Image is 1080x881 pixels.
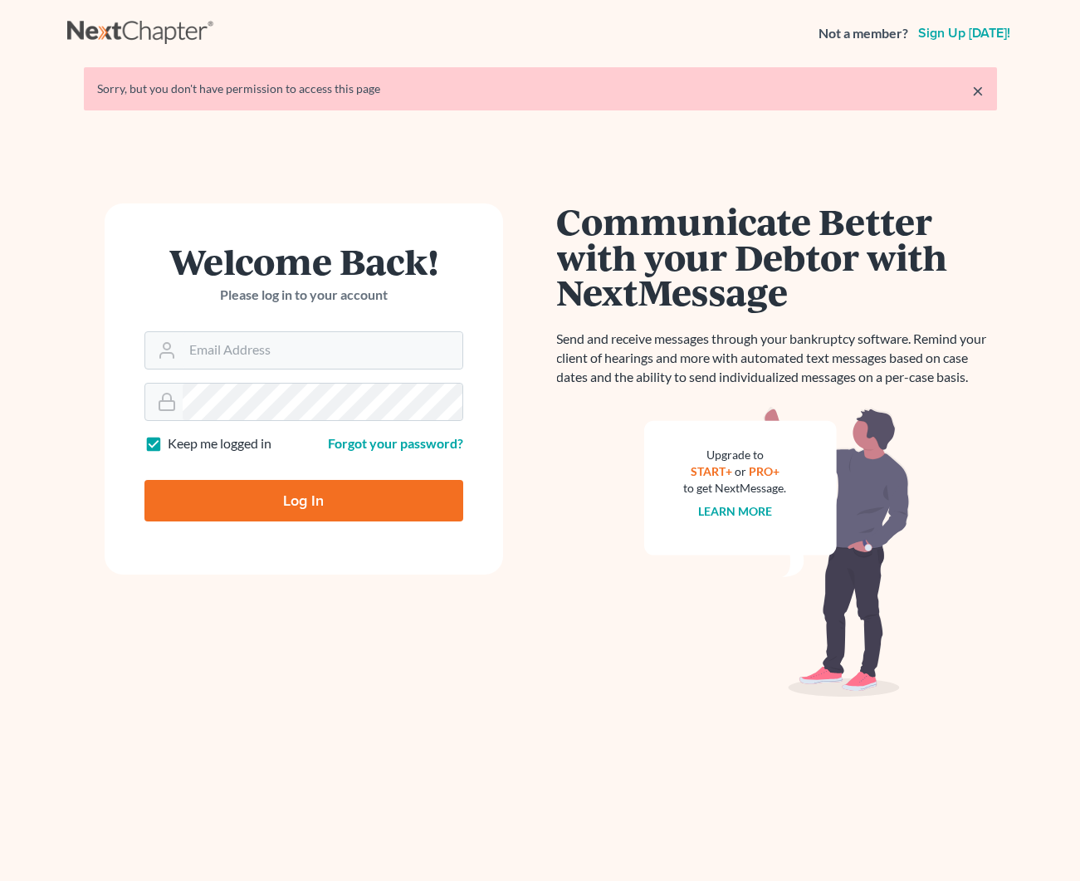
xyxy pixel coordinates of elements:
[557,203,997,310] h1: Communicate Better with your Debtor with NextMessage
[915,27,1014,40] a: Sign up [DATE]!
[144,286,463,305] p: Please log in to your account
[144,480,463,521] input: Log In
[684,447,787,463] div: Upgrade to
[698,504,772,518] a: Learn more
[749,464,779,478] a: PRO+
[168,434,271,453] label: Keep me logged in
[819,24,908,43] strong: Not a member?
[691,464,732,478] a: START+
[972,81,984,100] a: ×
[735,464,746,478] span: or
[183,332,462,369] input: Email Address
[557,330,997,387] p: Send and receive messages through your bankruptcy software. Remind your client of hearings and mo...
[328,435,463,451] a: Forgot your password?
[144,243,463,279] h1: Welcome Back!
[684,480,787,497] div: to get NextMessage.
[644,407,910,697] img: nextmessage_bg-59042aed3d76b12b5cd301f8e5b87938c9018125f34e5fa2b7a6b67550977c72.svg
[97,81,984,97] div: Sorry, but you don't have permission to access this page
